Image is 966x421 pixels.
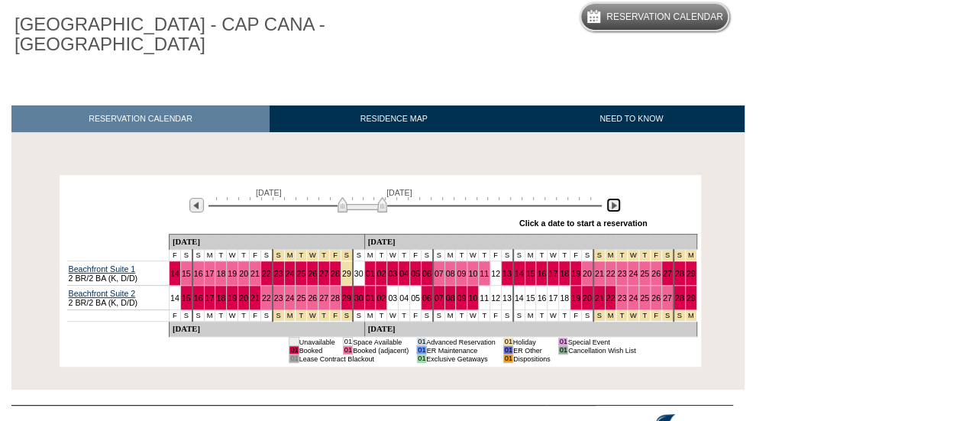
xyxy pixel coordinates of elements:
td: M [525,250,536,261]
a: 29 [687,269,696,278]
td: Thanksgiving [330,250,341,261]
a: 29 [342,269,351,278]
td: S [260,250,272,261]
a: 09 [457,293,466,303]
td: Thanksgiving [307,310,318,322]
td: S [501,310,512,322]
td: [DATE] [169,235,364,250]
a: 08 [446,269,455,278]
a: 22 [606,269,615,278]
a: 23 [274,269,283,278]
a: 26 [308,293,317,303]
td: W [548,250,559,261]
td: F [169,250,180,261]
a: 21 [250,269,260,278]
a: 19 [571,293,580,303]
a: 16 [537,293,546,303]
td: Thanksgiving [318,250,330,261]
td: Thanksgiving [330,310,341,322]
td: T [479,310,490,322]
td: S [581,250,593,261]
a: 07 [435,293,444,303]
td: Thanksgiving [341,250,352,261]
a: 10 [468,269,477,278]
a: 14 [515,293,524,303]
td: S [421,250,432,261]
td: Christmas [661,310,673,322]
td: Christmas [593,310,605,322]
a: 18 [216,293,225,303]
a: 14 [170,293,179,303]
a: 14 [515,269,524,278]
td: Thanksgiving [273,250,284,261]
td: S [192,250,204,261]
td: M [204,310,215,322]
a: 23 [617,269,626,278]
a: 03 [388,293,397,303]
a: 23 [274,293,283,303]
td: 01 [343,338,352,346]
td: T [399,250,410,261]
span: [DATE] [256,188,282,197]
td: Thanksgiving [341,310,352,322]
a: 17 [548,293,557,303]
a: 27 [319,293,328,303]
td: Christmas [605,250,616,261]
td: T [559,250,570,261]
a: 03 [388,269,397,278]
td: F [570,250,582,261]
td: F [490,310,502,322]
a: 30 [354,269,363,278]
td: F [490,250,502,261]
td: Christmas [593,250,605,261]
td: Thanksgiving [284,310,296,322]
a: 04 [399,293,409,303]
a: 15 [526,269,535,278]
td: Christmas [651,310,662,322]
a: 14 [170,269,179,278]
a: Beachfront Suite 2 [69,289,136,298]
span: [DATE] [386,188,412,197]
td: T [536,310,548,322]
td: T [238,310,250,322]
td: S [513,310,525,322]
td: Christmas [628,250,639,261]
a: 10 [468,293,477,303]
td: [DATE] [364,235,696,250]
td: 01 [503,355,512,363]
h5: Reservation Calendar [606,12,723,22]
td: Christmas [651,250,662,261]
a: 22 [262,293,271,303]
a: 20 [583,269,592,278]
td: 2 BR/2 BA (K, D/D) [67,286,170,310]
td: Exclusive Getaways [426,355,496,363]
td: T [399,310,410,322]
td: Booked [299,346,335,355]
a: 09 [457,269,466,278]
td: 01 [289,338,299,346]
a: 28 [675,293,684,303]
td: Christmas [605,310,616,322]
td: S [501,250,512,261]
td: M [364,250,376,261]
a: 27 [319,269,328,278]
a: 06 [422,293,431,303]
td: S [353,250,364,261]
td: Booked (adjacent) [353,346,409,355]
td: Thanksgiving [307,250,318,261]
a: 24 [286,293,295,303]
a: 28 [331,293,340,303]
td: Unavailable [299,338,335,346]
a: 12 [491,269,500,278]
a: 24 [628,269,638,278]
a: 01 [366,269,375,278]
td: S [192,310,204,322]
td: T [215,310,227,322]
td: Christmas [639,250,651,261]
td: Lease Contract Blackout [299,355,409,363]
a: 25 [640,269,649,278]
a: 19 [228,269,237,278]
td: 01 [289,355,299,363]
td: Thanksgiving [284,250,296,261]
td: Christmas [616,250,628,261]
